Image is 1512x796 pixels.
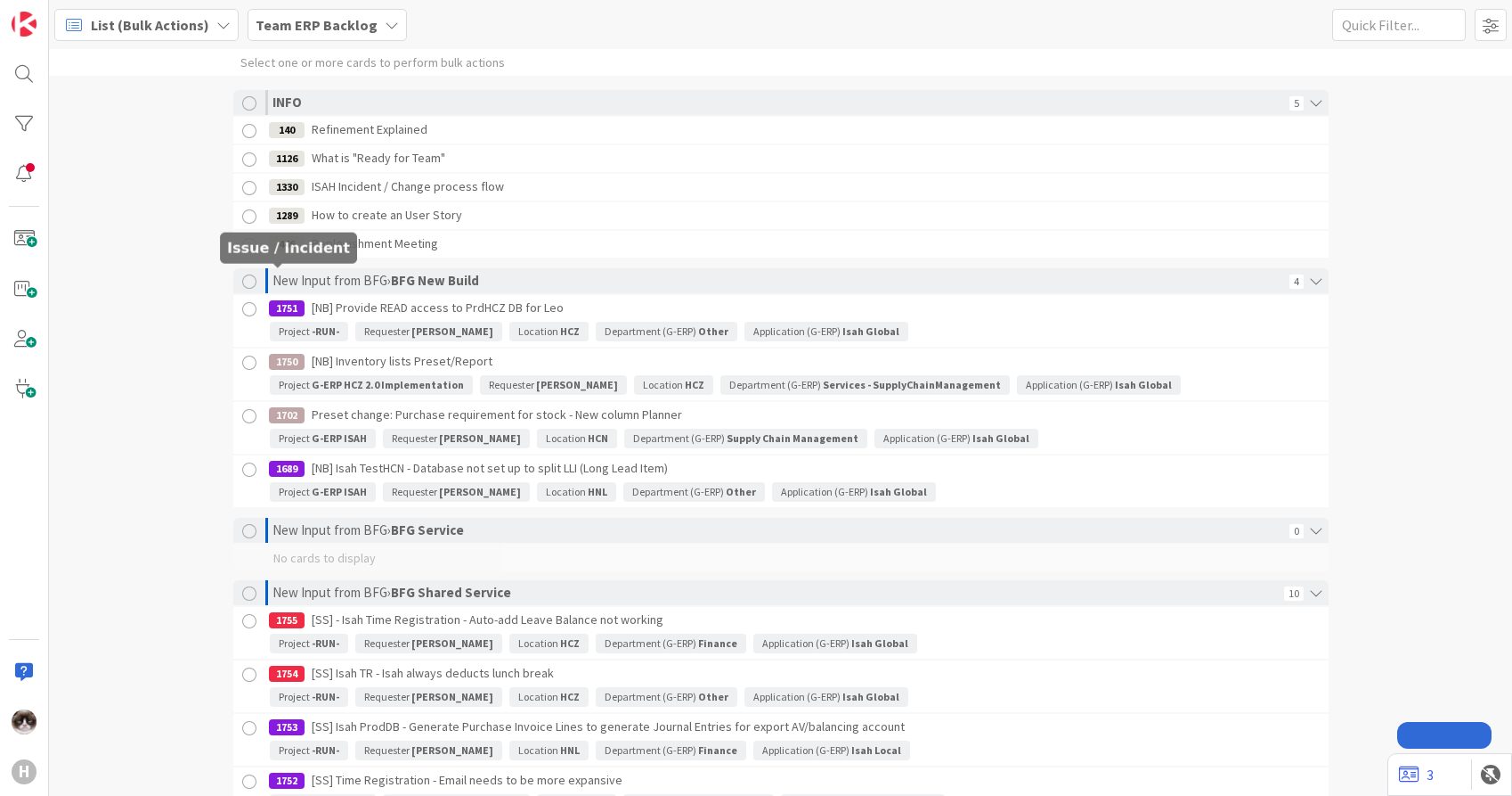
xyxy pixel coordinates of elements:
[1115,378,1172,391] b: Isah Global
[233,349,1329,400] a: 1750[NB] Inventory lists Preset/ReportProject G-ERP HCZ 2.0 ImplementationRequester [PERSON_NAME]...
[269,208,305,224] div: 1289
[588,485,607,498] b: HNL
[355,634,502,653] div: Requester
[233,117,1329,144] a: 140Refinement Explained
[727,431,858,445] b: Supply Chain Management
[842,324,899,338] b: Isah Global
[270,429,376,448] div: Project
[560,743,580,757] b: HNL
[588,431,608,445] b: HCN
[509,741,589,760] div: Location
[269,455,1172,482] div: [NB] Isah TestHCN - Database not set up to split LLI (Long Lead Item)
[272,268,1284,293] div: New Input from BFG ›
[411,743,493,757] b: [PERSON_NAME]
[233,455,1329,507] a: 1689[NB] Isah TestHCN - Database not set up to split LLI (Long Lead Item)Project G-ERP ISAHReques...
[233,714,1329,766] a: 1753[SS] Isah ProdDB - Generate Purchase Invoice Lines to generate Journal Entries for export AV/...
[269,117,1172,144] div: Refinement Explained
[233,545,1329,571] div: No cards to display
[269,300,305,316] div: 1751
[391,521,464,538] b: BFG Service
[355,687,502,707] div: Requester
[269,407,305,423] div: 1702
[270,634,348,653] div: Project
[12,12,37,37] img: Visit kanbanzone.com
[269,773,305,789] div: 1752
[269,231,1172,258] div: Replenishment Meeting
[870,485,927,498] b: Isah Global
[874,429,1038,448] div: Application (G-ERP)
[1289,524,1304,538] span: 0
[753,741,910,760] div: Application (G-ERP)
[698,743,737,757] b: Finance
[269,174,1172,201] div: ISAH Incident / Change process flow
[1332,9,1466,41] input: Quick Filter...
[753,634,917,653] div: Application (G-ERP)
[1017,375,1181,395] div: Application (G-ERP)
[269,402,1172,429] div: Preset change: Purchase requirement for stock - New column Planner
[383,482,530,502] div: Requester
[269,295,1172,322] div: [NB] Provide READ access to PrdHCZ DB for Leo
[439,431,521,445] b: [PERSON_NAME]
[355,322,502,341] div: Requester
[383,429,530,448] div: Requester
[270,482,376,502] div: Project
[842,690,899,703] b: Isah Global
[269,145,1172,172] div: What is "Ready for Team"
[411,324,493,338] b: [PERSON_NAME]
[312,378,464,391] b: G-ERP HCZ 2.0 Implementation
[240,49,505,76] div: Select one or more cards to perform bulk actions
[391,584,511,601] b: BFG Shared Service
[269,714,1172,741] div: [SS] Isah ProdDB - Generate Purchase Invoice Lines to generate Journal Entries for export AV/bala...
[1289,275,1304,289] span: 4
[596,687,737,707] div: Department (G-ERP)
[269,666,305,682] div: 1754
[269,661,1172,687] div: [SS] Isah TR - Isah always deducts lunch break
[509,322,589,341] div: Location
[272,518,1284,543] div: New Input from BFG ›
[560,690,580,703] b: HCZ
[851,636,908,650] b: Isah Global
[269,461,305,477] div: 1689
[596,322,737,341] div: Department (G-ERP)
[685,378,704,391] b: HCZ
[233,295,1329,347] a: 1751[NB] Provide READ access to PrdHCZ DB for LeoProject -RUN-Requester [PERSON_NAME]Location HCZ...
[509,634,589,653] div: Location
[509,687,589,707] div: Location
[312,690,339,703] b: -RUN-
[272,580,1279,605] div: New Input from BFG ›
[270,741,348,760] div: Project
[624,429,867,448] div: Department (G-ERP)
[269,122,305,138] div: 140
[634,375,713,395] div: Location
[823,378,1001,391] b: Services - SupplyChainManagement
[12,710,37,734] img: Kv
[537,482,616,502] div: Location
[91,14,209,36] span: List (Bulk Actions)
[1399,764,1434,785] a: 3
[312,324,339,338] b: -RUN-
[1284,587,1304,601] span: 10
[439,485,521,498] b: [PERSON_NAME]
[698,690,728,703] b: Other
[312,431,367,445] b: G-ERP ISAH
[744,322,908,341] div: Application (G-ERP)
[537,429,617,448] div: Location
[233,607,1329,659] a: 1755[SS] - Isah Time Registration - Auto-add Leave Balance not workingProject -RUN-Requester [PER...
[312,485,367,498] b: G-ERP ISAH
[269,151,305,167] div: 1126
[312,743,339,757] b: -RUN-
[270,375,473,395] div: Project
[536,378,618,391] b: [PERSON_NAME]
[720,375,1010,395] div: Department (G-ERP)
[272,94,302,111] b: INFO
[596,634,746,653] div: Department (G-ERP)
[233,202,1329,229] a: 1289How to create an User Story
[480,375,627,395] div: Requester
[269,612,305,628] div: 1755
[269,767,1172,794] div: [SS] Time Registration - Email needs to be more expansive
[1289,96,1304,111] span: 5
[256,16,378,34] b: Team ERP Backlog
[233,145,1329,172] a: 1126What is "Ready for Team"
[269,719,305,735] div: 1753
[233,174,1329,201] a: 1330ISAH Incident / Change process flow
